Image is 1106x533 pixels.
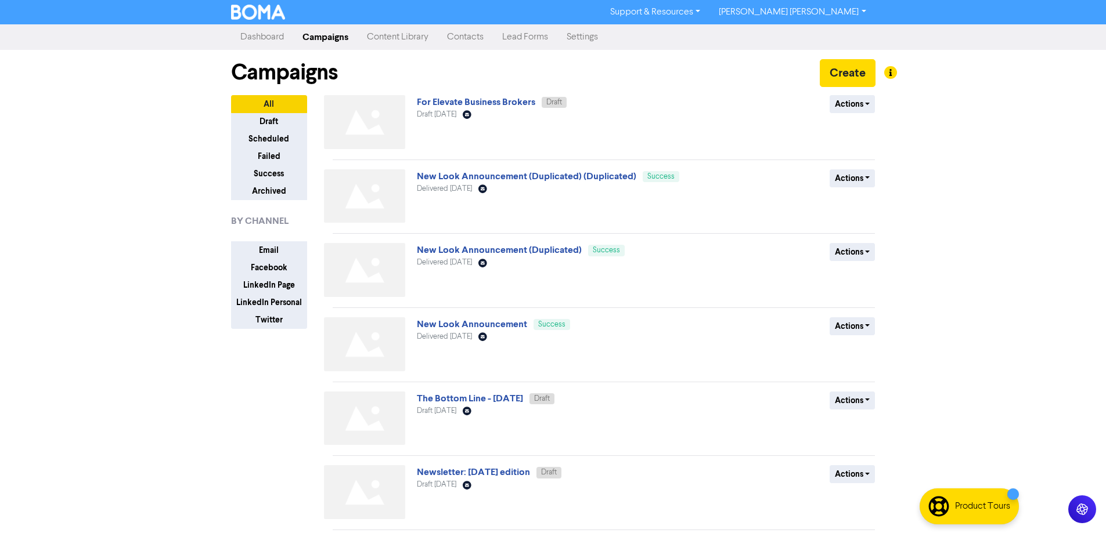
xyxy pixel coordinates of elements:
[593,246,620,254] span: Success
[417,333,472,340] span: Delivered [DATE]
[293,26,358,49] a: Campaigns
[534,395,550,403] span: Draft
[231,26,293,49] a: Dashboard
[231,293,307,311] button: LinkedIn Personal
[541,469,557,476] span: Draft
[830,391,876,409] button: Actions
[324,95,405,149] img: Not found
[830,465,876,483] button: Actions
[830,169,876,187] button: Actions
[417,393,523,404] a: The Bottom Line - [DATE]
[231,59,338,86] h1: Campaigns
[709,3,875,21] a: [PERSON_NAME] [PERSON_NAME]
[830,317,876,335] button: Actions
[417,185,472,193] span: Delivered [DATE]
[324,465,405,519] img: Not found
[358,26,438,49] a: Content Library
[417,318,527,330] a: New Look Announcement
[231,259,307,277] button: Facebook
[557,26,607,49] a: Settings
[417,481,456,488] span: Draft [DATE]
[231,165,307,183] button: Success
[324,169,405,223] img: Not found
[324,317,405,371] img: Not found
[231,214,289,228] span: BY CHANNEL
[417,259,472,266] span: Delivered [DATE]
[493,26,557,49] a: Lead Forms
[231,113,307,130] button: Draft
[231,241,307,259] button: Email
[538,321,565,328] span: Success
[417,244,582,256] a: New Look Announcement (Duplicated)
[417,96,535,108] a: For Elevate Business Brokers
[231,5,286,20] img: BOMA Logo
[231,276,307,294] button: LinkedIn Page
[231,95,307,113] button: All
[324,391,405,445] img: Not found
[601,3,709,21] a: Support & Resources
[417,171,636,182] a: New Look Announcement (Duplicated) (Duplicated)
[1048,477,1106,533] iframe: Chat Widget
[231,147,307,165] button: Failed
[546,99,562,106] span: Draft
[231,130,307,148] button: Scheduled
[231,311,307,329] button: Twitter
[820,59,876,87] button: Create
[231,182,307,200] button: Archived
[830,243,876,261] button: Actions
[417,466,530,478] a: Newsletter: [DATE] edition
[417,407,456,415] span: Draft [DATE]
[417,111,456,118] span: Draft [DATE]
[647,173,675,180] span: Success
[438,26,493,49] a: Contacts
[830,95,876,113] button: Actions
[324,243,405,297] img: Not found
